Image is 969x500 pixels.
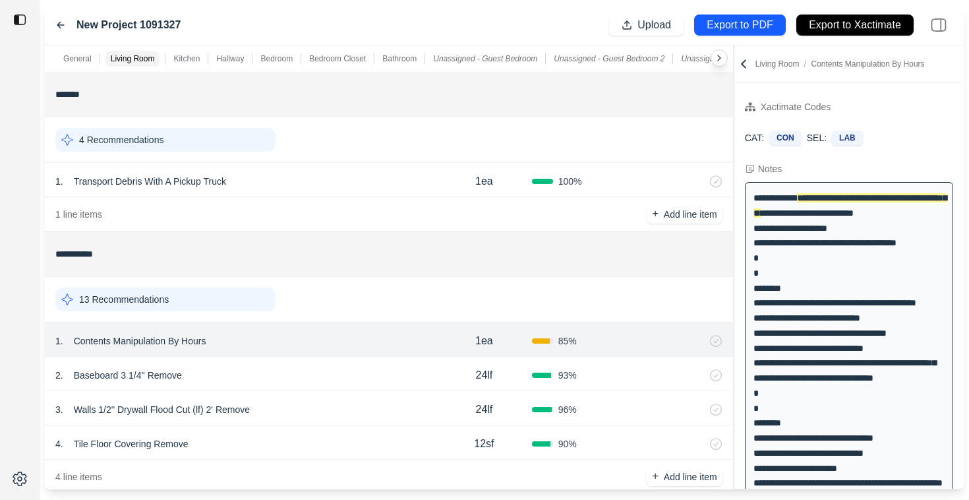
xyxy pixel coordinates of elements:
button: Export to Xactimate [796,15,914,36]
p: Unassigned - Guest Bathroom [681,53,787,64]
img: toggle sidebar [13,13,26,26]
p: SEL: [807,131,827,144]
p: 24lf [476,367,493,383]
span: / [799,59,811,69]
p: Bedroom [260,53,293,64]
p: Kitchen [173,53,200,64]
p: 12sf [474,436,494,452]
p: Walls 1/2'' Drywall Flood Cut (lf) 2' Remove [69,400,255,419]
p: 1 line items [55,208,102,221]
button: Upload [609,15,684,36]
p: Hallway [216,53,244,64]
button: Export to PDF [694,15,786,36]
p: 2 . [55,369,63,382]
span: Contents Manipulation By Hours [811,59,924,69]
p: General [63,53,92,64]
p: CAT: [745,131,764,144]
p: Unassigned - Guest Bedroom [433,53,537,64]
p: Bedroom Closet [309,53,366,64]
p: Bathroom [382,53,417,64]
span: 96 % [558,403,577,416]
p: 4 line items [55,470,102,484]
p: + [652,469,658,484]
p: + [652,206,658,222]
p: Export to PDF [707,18,773,33]
p: Add line item [664,208,717,221]
p: Transport Debris With A Pickup Truck [69,172,231,191]
img: right-panel.svg [924,11,953,40]
span: 100 % [558,175,582,188]
span: 90 % [558,437,577,451]
p: 1ea [475,173,493,189]
p: 13 Recommendations [79,293,169,306]
div: Notes [758,162,782,175]
p: Contents Manipulation By Hours [69,332,212,350]
p: Tile Floor Covering Remove [69,435,194,453]
p: Baseboard 3 1/4'' Remove [69,366,187,385]
p: Export to Xactimate [809,18,901,33]
p: 1 . [55,175,63,188]
p: Unassigned - Guest Bedroom 2 [554,53,664,64]
p: Upload [637,18,671,33]
p: Living Room [111,53,155,64]
p: 1ea [475,333,493,349]
div: Xactimate Codes [761,99,831,115]
span: 93 % [558,369,577,382]
button: +Add line item [647,205,722,224]
p: 4 Recommendations [79,133,163,146]
p: 24lf [476,402,493,418]
label: New Project 1091327 [76,17,181,33]
p: Living Room [755,59,925,69]
p: Add line item [664,470,717,484]
div: CON [769,131,802,145]
p: 3 . [55,403,63,416]
p: 1 . [55,334,63,348]
div: LAB [832,131,863,145]
button: +Add line item [647,468,722,486]
p: 4 . [55,437,63,451]
span: 85 % [558,334,577,348]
